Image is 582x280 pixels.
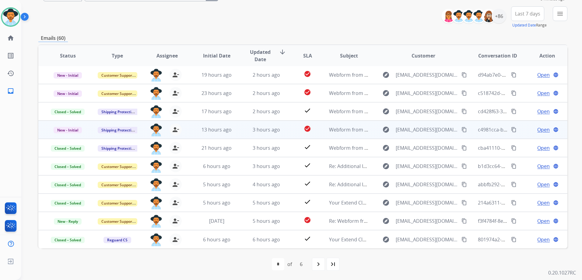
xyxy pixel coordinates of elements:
img: agent-avatar [150,215,162,228]
p: 0.20.1027RC [548,269,576,276]
span: b1d3cc64-b186-4b19-a3fa-3bc5be001b51 [478,163,572,170]
span: Status [60,52,76,59]
span: Open [537,163,550,170]
span: Customer Support [98,163,137,170]
span: Customer Support [98,200,137,206]
mat-icon: content_copy [511,109,517,114]
img: agent-avatar [150,160,162,173]
span: Your Extend Claim [329,236,371,243]
span: [EMAIL_ADDRESS][DOMAIN_NAME] [396,181,458,188]
span: 13 hours ago [202,126,232,133]
span: Conversation ID [478,52,517,59]
span: Open [537,181,550,188]
mat-icon: history [7,70,14,77]
span: d94ab7e0-6f40-470d-8edd-da2914a094b7 [478,72,573,78]
mat-icon: content_copy [461,182,467,187]
span: New - Initial [54,127,82,133]
img: agent-avatar [150,142,162,155]
span: Open [537,89,550,97]
span: New - Initial [54,72,82,79]
mat-icon: person_remove [172,144,179,152]
span: Open [537,71,550,79]
mat-icon: content_copy [461,200,467,205]
span: Customer Support [98,182,137,188]
span: [EMAIL_ADDRESS][DOMAIN_NAME] [396,89,458,97]
span: 5 hours ago [203,181,230,188]
span: Webform from [EMAIL_ADDRESS][DOMAIN_NAME] on [DATE] [329,108,467,115]
span: Customer Support [98,72,137,79]
span: Re: Additional Information Needed [329,181,408,188]
img: agent-avatar [150,124,162,136]
span: Type [112,52,123,59]
span: Closed – Solved [51,200,85,206]
span: Shipping Protection [98,127,139,133]
span: 6 hours ago [203,236,230,243]
button: Last 7 days [511,6,544,21]
span: 17 hours ago [202,108,232,115]
span: 2 hours ago [253,90,280,96]
span: Closed – Solved [51,109,85,115]
span: [EMAIL_ADDRESS][DOMAIN_NAME] [396,163,458,170]
mat-icon: language [553,200,559,205]
span: Updated Date [247,48,274,63]
span: 214a6311-b571-4ae2-bdc5-1f0ce6ce6b0d [478,199,571,206]
span: 3 hours ago [253,126,280,133]
mat-icon: check [304,162,311,169]
mat-icon: language [553,237,559,242]
span: 2 hours ago [253,72,280,78]
span: [EMAIL_ADDRESS][DOMAIN_NAME] [396,71,458,79]
span: 21 hours ago [202,145,232,151]
span: SLA [303,52,312,59]
mat-icon: explore [382,108,390,115]
span: Initial Date [203,52,230,59]
span: 23 hours ago [202,90,232,96]
span: [EMAIL_ADDRESS][DOMAIN_NAME] [396,108,458,115]
mat-icon: person_remove [172,181,179,188]
span: Open [537,126,550,133]
span: 801974a2-4b28-4437-944c-7291a2dc4980 [478,236,572,243]
mat-icon: explore [382,217,390,225]
mat-icon: person_remove [172,217,179,225]
mat-icon: inbox [7,87,14,95]
mat-icon: content_copy [461,90,467,96]
mat-icon: explore [382,144,390,152]
mat-icon: check [304,143,311,151]
mat-icon: check_circle [304,70,311,78]
span: Shipping Protection [98,109,139,115]
img: agent-avatar [150,178,162,191]
mat-icon: last_page [329,261,337,268]
mat-icon: explore [382,236,390,243]
mat-icon: explore [382,71,390,79]
span: Last 7 days [515,12,540,15]
span: f3f4784f-8eda-4058-8150-159214443a78 [478,218,568,224]
mat-icon: language [553,145,559,151]
span: 5 hours ago [253,199,280,206]
mat-icon: language [553,127,559,132]
span: Reguard CS [103,237,131,243]
mat-icon: language [553,90,559,96]
span: [EMAIL_ADDRESS][DOMAIN_NAME] [396,144,458,152]
mat-icon: explore [382,163,390,170]
span: Shipping Protection [98,145,139,152]
mat-icon: menu [556,10,564,17]
span: New - Reply [54,218,82,225]
span: Webform from [EMAIL_ADDRESS][DOMAIN_NAME] on [DATE] [329,145,467,151]
img: agent-avatar [150,69,162,82]
mat-icon: language [553,218,559,224]
span: Open [537,199,550,206]
span: Closed – Solved [51,163,85,170]
div: of [287,261,292,268]
mat-icon: explore [382,126,390,133]
mat-icon: person_remove [172,108,179,115]
mat-icon: content_copy [511,90,517,96]
mat-icon: check [304,180,311,187]
mat-icon: explore [382,199,390,206]
mat-icon: content_copy [511,237,517,242]
mat-icon: check_circle [304,125,311,132]
mat-icon: person_remove [172,71,179,79]
span: [DATE] [209,218,224,224]
span: Customer Support [98,218,137,225]
mat-icon: language [553,182,559,187]
button: Updated Date [512,23,536,28]
span: Closed – Solved [51,237,85,243]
